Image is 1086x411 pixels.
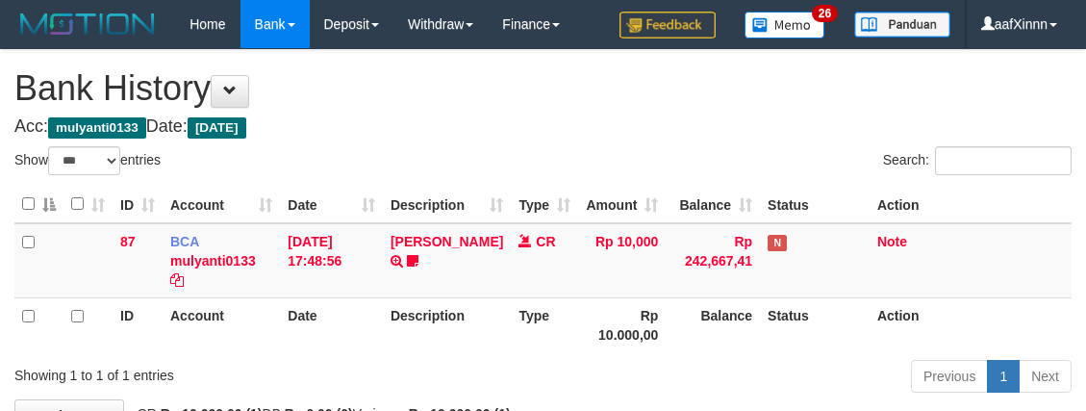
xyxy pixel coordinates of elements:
[578,297,666,352] th: Rp 10.000,00
[877,234,907,249] a: Note
[170,253,256,269] a: mulyanti0133
[619,12,716,39] img: Feedback.jpg
[666,223,760,298] td: Rp 242,667,41
[383,186,511,223] th: Description: activate to sort column ascending
[170,234,199,249] span: BCA
[280,297,383,352] th: Date
[511,297,578,352] th: Type
[883,146,1072,175] label: Search:
[120,234,136,249] span: 87
[14,358,438,385] div: Showing 1 to 1 of 1 entries
[745,12,825,39] img: Button%20Memo.svg
[48,117,146,139] span: mulyanti0133
[870,186,1072,223] th: Action
[911,360,988,393] a: Previous
[14,10,161,39] img: MOTION_logo.png
[163,297,280,352] th: Account
[1019,360,1072,393] a: Next
[63,186,113,223] th: : activate to sort column ascending
[536,234,555,249] span: CR
[768,235,787,251] span: Has Note
[870,297,1072,352] th: Action
[14,146,161,175] label: Show entries
[760,297,870,352] th: Status
[578,186,666,223] th: Amount: activate to sort column ascending
[391,234,503,249] a: [PERSON_NAME]
[383,297,511,352] th: Description
[760,186,870,223] th: Status
[666,297,760,352] th: Balance
[854,12,950,38] img: panduan.png
[812,5,838,22] span: 26
[280,186,383,223] th: Date: activate to sort column ascending
[511,186,578,223] th: Type: activate to sort column ascending
[14,117,1072,137] h4: Acc: Date:
[935,146,1072,175] input: Search:
[14,186,63,223] th: : activate to sort column descending
[280,223,383,298] td: [DATE] 17:48:56
[987,360,1020,393] a: 1
[113,186,163,223] th: ID: activate to sort column ascending
[113,297,163,352] th: ID
[188,117,246,139] span: [DATE]
[48,146,120,175] select: Showentries
[163,186,280,223] th: Account: activate to sort column ascending
[14,69,1072,108] h1: Bank History
[170,272,184,288] a: Copy mulyanti0133 to clipboard
[666,186,760,223] th: Balance: activate to sort column ascending
[578,223,666,298] td: Rp 10,000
